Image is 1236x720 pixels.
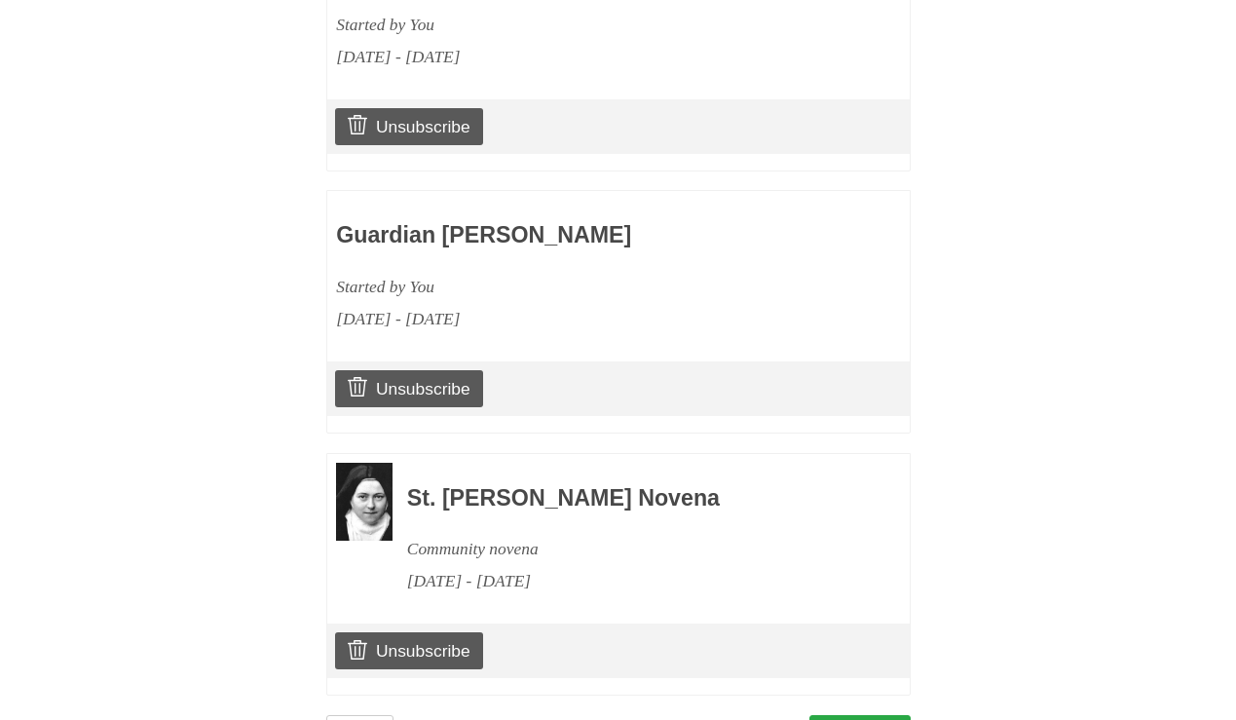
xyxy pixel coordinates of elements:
a: Unsubscribe [335,632,482,669]
a: Unsubscribe [335,108,482,145]
div: [DATE] - [DATE] [407,565,857,597]
div: Community novena [407,533,857,565]
div: [DATE] - [DATE] [336,303,786,335]
img: Novena image [336,463,393,541]
h3: St. [PERSON_NAME] Novena [407,486,857,512]
h3: Guardian [PERSON_NAME] [336,223,786,248]
div: Started by You [336,271,786,303]
div: [DATE] - [DATE] [336,41,786,73]
div: Started by You [336,9,786,41]
a: Unsubscribe [335,370,482,407]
